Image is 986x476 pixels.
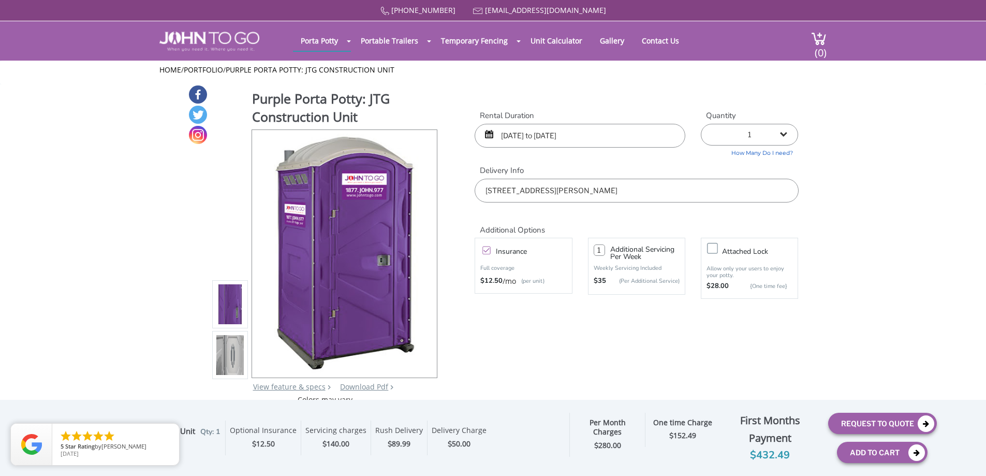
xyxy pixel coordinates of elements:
a: How Many Do I need? [701,146,798,157]
label: Rental Duration [475,110,685,121]
img: Mail [473,8,483,15]
p: (Per Additional Service) [606,277,680,285]
a: Portable Trailers [353,31,426,51]
a: Unit Calculator [523,31,590,51]
h3: Additional Servicing Per Week [610,246,680,261]
a: [PHONE_NUMBER] [391,5,455,15]
img: Call [380,7,389,16]
button: Add To Cart [837,442,928,463]
div: $ [305,438,366,450]
a: Contact Us [634,31,687,51]
div: Colors may vary [212,395,438,405]
img: right arrow icon [328,385,331,390]
strong: $ [594,441,621,451]
span: 50.00 [452,439,470,449]
span: 89.99 [392,439,410,449]
div: Rush Delivery [375,426,423,438]
img: chevron.png [390,385,393,390]
input: Delivery Address [475,179,798,203]
span: (0) [814,37,827,60]
h3: Attached lock [722,245,803,258]
li:  [70,430,83,442]
a: Purple Porta Potty: JTG Construction Unit [226,65,394,75]
li:  [81,430,94,442]
p: (per unit) [516,276,544,286]
span: 12.50 [256,439,275,449]
div: $ [375,438,423,450]
a: Download Pdf [340,382,388,392]
strong: $28.00 [707,281,729,292]
strong: $35 [594,276,606,286]
div: First Months Payment [720,412,820,447]
img: Product [216,182,244,426]
p: Full coverage [480,263,566,273]
label: Quantity [701,110,798,121]
span: 280.00 [598,440,621,450]
img: Review Rating [21,434,42,455]
input: Start date | End date [475,124,685,148]
strong: One time Charge [653,417,712,427]
div: $ [230,438,297,450]
p: Weekly Servicing Included [594,264,680,272]
div: Delivery Charge [432,426,487,438]
h3: Insurance [496,245,577,258]
a: Gallery [592,31,632,51]
button: Live Chat [945,435,986,476]
a: Porta Potty [293,31,346,51]
img: cart a [811,32,827,46]
strong: Per Month Charges [590,417,626,437]
li:  [60,430,72,442]
a: Instagram [189,126,207,144]
p: Allow only your users to enjoy your potty. [707,265,792,279]
div: $432.49 [720,447,820,464]
span: by [61,443,171,451]
input: 0 [594,244,605,256]
a: Twitter [189,106,207,124]
ul: / / [159,65,827,75]
img: Product [266,130,423,374]
h2: Additional Options [475,213,798,235]
strong: $12.50 [480,276,503,286]
h1: Purple Porta Potty: JTG Construction Unit [252,90,438,128]
li:  [92,430,105,442]
p: {One time fee} [734,281,787,292]
a: Home [159,65,181,75]
strong: $ [669,431,696,441]
span: 5 [61,442,64,450]
li:  [103,430,115,442]
span: [DATE] [61,450,79,457]
span: 152.49 [673,430,696,440]
a: View feature & specs [253,382,326,392]
span: [PERSON_NAME] [101,442,146,450]
div: /mo [480,276,566,286]
img: JOHN to go [159,32,259,51]
a: Temporary Fencing [433,31,516,51]
a: Portfolio [184,65,223,75]
span: 140.00 [327,439,349,449]
label: Delivery Info [475,165,798,176]
a: Facebook [189,85,207,104]
span: Star Rating [65,442,95,450]
div: Servicing charges [305,426,366,438]
span: Qty: 1 [200,427,220,437]
a: [EMAIL_ADDRESS][DOMAIN_NAME] [485,5,606,15]
button: Request To Quote [828,413,937,434]
div: Optional Insurance [230,426,297,438]
div: $ [432,438,487,450]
